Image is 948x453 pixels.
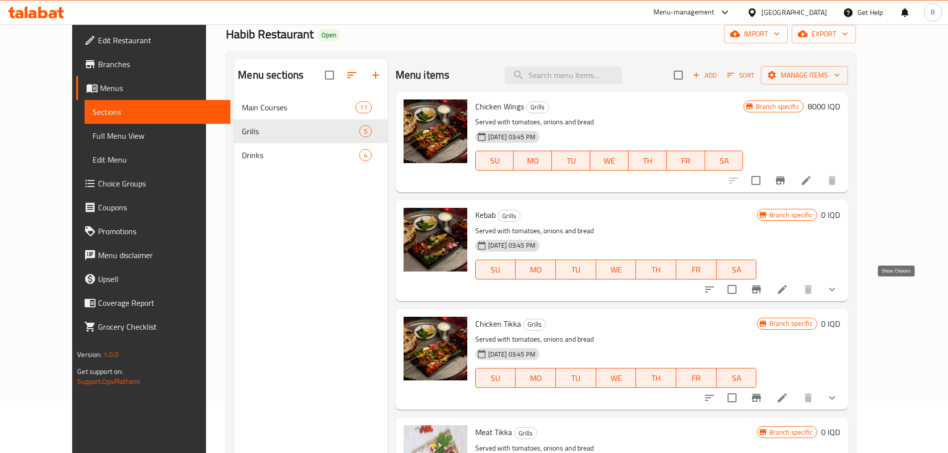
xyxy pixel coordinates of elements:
[76,267,230,291] a: Upsell
[721,263,753,277] span: SA
[808,99,840,113] h6: 8000 IQD
[717,368,757,388] button: SA
[640,263,672,277] span: TH
[556,260,596,279] button: TU
[560,263,592,277] span: TU
[689,68,721,83] button: Add
[732,28,780,40] span: import
[594,154,625,168] span: WE
[745,170,766,191] span: Select to update
[360,151,371,160] span: 4
[691,70,718,81] span: Add
[725,68,757,83] button: Sort
[234,95,387,119] div: Main Courses11
[514,427,537,439] div: Grills
[98,321,222,333] span: Grocery Checklist
[671,154,701,168] span: FR
[234,143,387,167] div: Drinks4
[792,25,856,43] button: export
[698,386,722,410] button: sort-choices
[364,63,388,87] button: Add section
[636,260,676,279] button: TH
[556,368,596,388] button: TU
[516,368,556,388] button: MO
[527,101,548,113] span: Grills
[340,63,364,87] span: Sort sections
[359,125,372,137] div: items
[475,260,516,279] button: SU
[242,125,359,137] span: Grills
[765,210,817,220] span: Branch specific
[475,333,757,346] p: Served with tomatoes, onions and bread
[480,263,512,277] span: SU
[744,277,768,301] button: Branch-specific-item
[93,106,222,118] span: Sections
[518,154,548,168] span: MO
[98,249,222,261] span: Menu disclaimer
[85,124,230,148] a: Full Menu View
[98,34,222,46] span: Edit Restaurant
[600,371,632,385] span: WE
[520,371,552,385] span: MO
[629,151,667,171] button: TH
[475,316,521,331] span: Chicken Tikka
[242,149,359,161] span: Drinks
[727,70,754,81] span: Sort
[765,319,817,328] span: Branch specific
[356,103,371,112] span: 11
[722,279,742,300] span: Select to update
[556,154,586,168] span: TU
[76,315,230,339] a: Grocery Checklist
[242,101,355,113] div: Main Courses
[475,116,743,128] p: Served with tomatoes, onions and bread
[752,102,803,111] span: Branch specific
[826,392,838,404] svg: Show Choices
[820,386,844,410] button: show more
[77,365,123,378] span: Get support on:
[355,101,371,113] div: items
[676,260,717,279] button: FR
[76,243,230,267] a: Menu disclaimer
[505,67,622,84] input: search
[640,371,672,385] span: TH
[100,82,222,94] span: Menus
[480,371,512,385] span: SU
[722,387,742,408] span: Select to update
[480,154,510,168] span: SU
[724,25,788,43] button: import
[226,23,314,45] span: Habib Restaurant
[769,69,840,82] span: Manage items
[85,148,230,172] a: Edit Menu
[800,175,812,186] a: Edit menu item
[475,207,496,222] span: Kebab
[484,350,539,359] span: [DATE] 03:45 PM
[796,386,820,410] button: delete
[76,291,230,315] a: Coverage Report
[776,283,788,295] a: Edit menu item
[524,319,545,330] span: Grills
[498,210,521,222] div: Grills
[520,263,552,277] span: MO
[931,7,935,18] span: R
[475,99,524,114] span: Chicken Wings
[360,127,371,136] span: 5
[98,297,222,309] span: Coverage Report
[234,91,387,171] nav: Menu sections
[93,130,222,142] span: Full Menu View
[484,132,539,142] span: [DATE] 03:45 PM
[93,154,222,166] span: Edit Menu
[653,6,715,18] div: Menu-management
[721,371,753,385] span: SA
[717,260,757,279] button: SA
[98,273,222,285] span: Upsell
[514,151,552,171] button: MO
[796,277,820,301] button: delete
[820,277,844,301] button: show more
[680,263,713,277] span: FR
[705,151,743,171] button: SA
[632,154,663,168] span: TH
[821,208,840,222] h6: 0 IQD
[104,348,119,361] span: 1.0.0
[761,7,827,18] div: [GEOGRAPHIC_DATA]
